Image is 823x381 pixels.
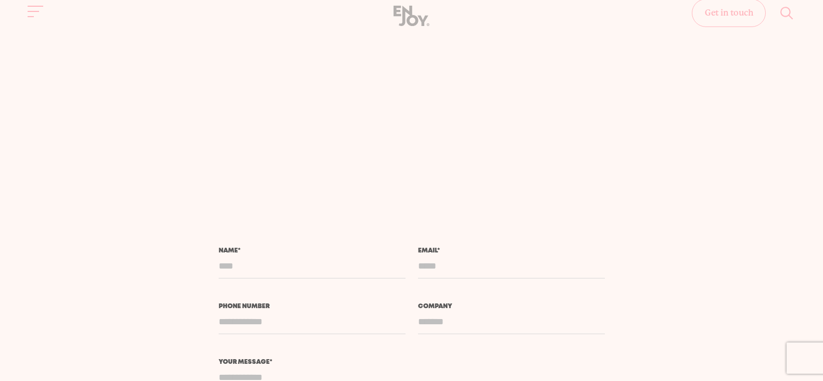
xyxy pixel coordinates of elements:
label: Email [418,248,605,254]
label: Company [418,303,605,310]
button: Site search [776,20,798,42]
button: Site navigation [25,19,47,41]
label: Name [219,248,406,254]
a: Get in touch [692,17,766,45]
label: Phone number [219,303,406,310]
label: Your message [219,359,605,365]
